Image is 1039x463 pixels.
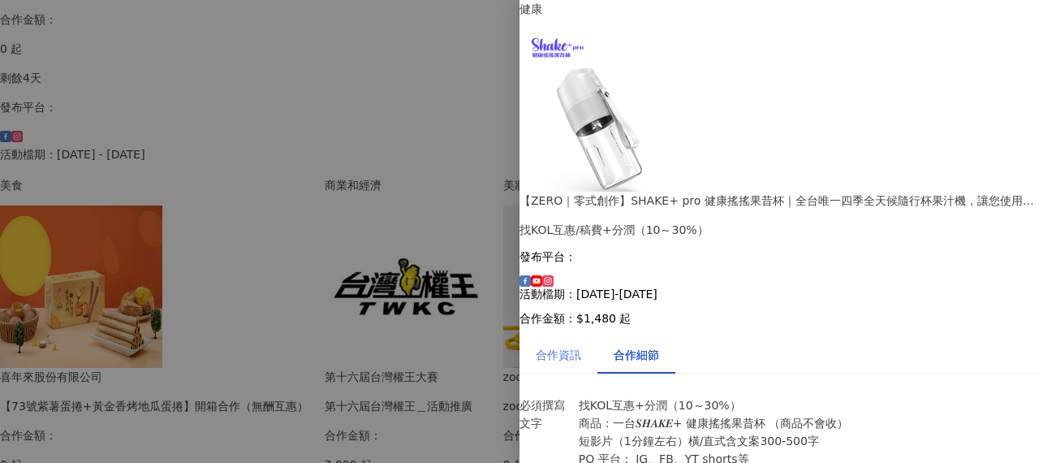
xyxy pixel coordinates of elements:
p: 必須撰寫文字 [519,396,571,432]
div: 合作資訊 [536,346,581,364]
p: 合作金額： $1,480 起 [519,312,1039,325]
div: 【ZERO｜零式創作】SHAKE+ pro 健康搖搖果昔杯｜全台唯一四季全天候隨行杯果汁機，讓您使用快樂每一天！ [519,192,1039,210]
p: 發布平台： [519,250,1039,263]
p: 活動檔期：[DATE]-[DATE] [519,288,1039,301]
div: 找KOL互惠/稿費+分潤（10～30%） [519,221,1039,239]
img: 【ZERO｜零式創作】SHAKE+ pro 健康搖搖果昔杯｜全台唯一四季全天候隨行杯果汁機，讓您使用快樂每一天！ [519,29,682,192]
div: 合作細節 [614,346,659,364]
